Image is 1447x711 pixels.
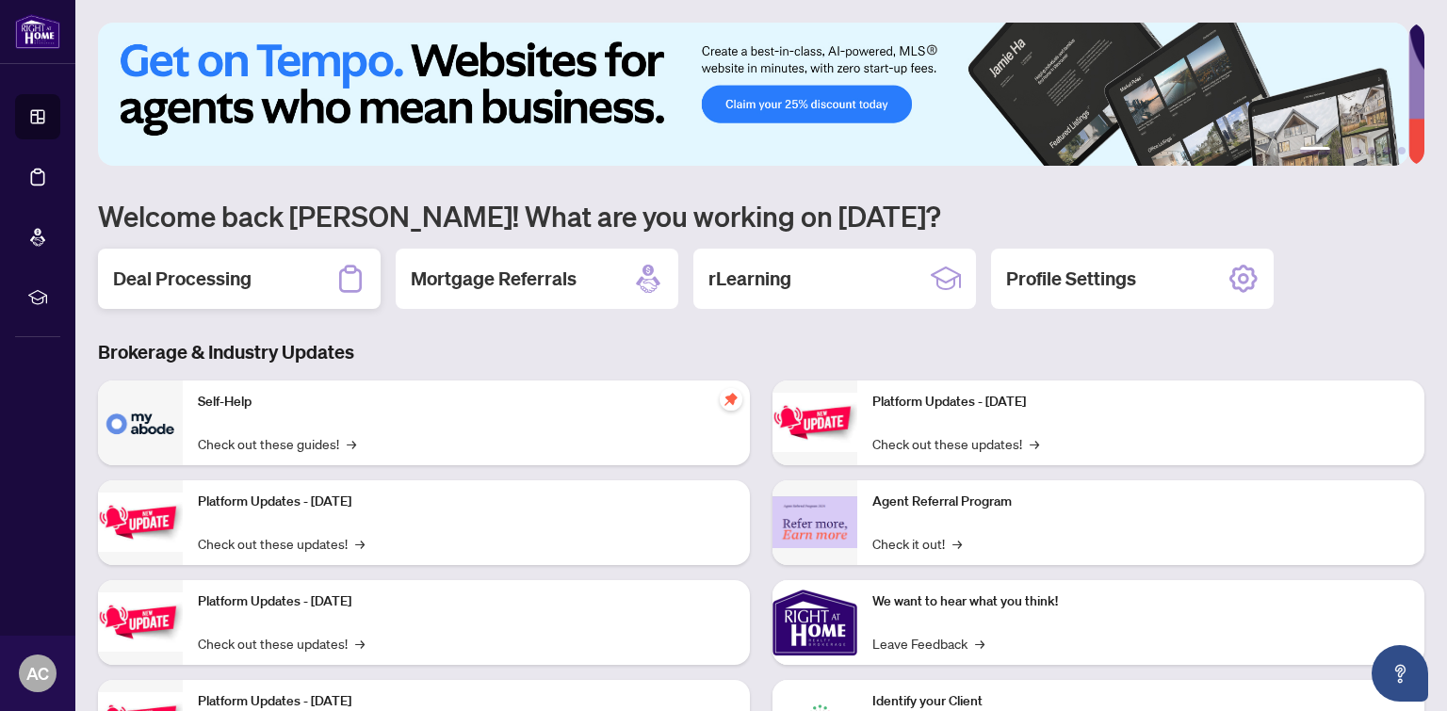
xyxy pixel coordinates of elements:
button: 5 [1383,147,1390,154]
span: AC [26,660,49,687]
img: Agent Referral Program [772,496,857,548]
h2: Mortgage Referrals [411,266,577,292]
img: Platform Updates - July 21, 2025 [98,592,183,652]
button: 6 [1398,147,1406,154]
span: pushpin [720,388,742,411]
img: logo [15,14,60,49]
span: → [355,633,365,654]
a: Leave Feedback→ [872,633,984,654]
a: Check out these guides!→ [198,433,356,454]
img: Self-Help [98,380,183,465]
img: We want to hear what you think! [772,580,857,665]
p: We want to hear what you think! [872,591,1409,612]
h2: rLearning [708,266,791,292]
h2: Deal Processing [113,266,252,292]
p: Platform Updates - [DATE] [198,591,735,612]
span: → [952,533,962,554]
button: 2 [1338,147,1345,154]
span: → [975,633,984,654]
img: Platform Updates - June 23, 2025 [772,393,857,452]
p: Platform Updates - [DATE] [198,492,735,512]
p: Platform Updates - [DATE] [872,392,1409,412]
h2: Profile Settings [1006,266,1136,292]
button: 3 [1353,147,1360,154]
button: 4 [1368,147,1375,154]
span: → [347,433,356,454]
h1: Welcome back [PERSON_NAME]! What are you working on [DATE]? [98,198,1424,234]
p: Agent Referral Program [872,492,1409,512]
img: Platform Updates - September 16, 2025 [98,493,183,552]
button: 1 [1300,147,1330,154]
a: Check out these updates!→ [872,433,1039,454]
button: Open asap [1372,645,1428,702]
a: Check out these updates!→ [198,533,365,554]
p: Self-Help [198,392,735,412]
a: Check it out!→ [872,533,962,554]
a: Check out these updates!→ [198,633,365,654]
span: → [1030,433,1039,454]
h3: Brokerage & Industry Updates [98,339,1424,365]
span: → [355,533,365,554]
img: Slide 0 [98,23,1408,166]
